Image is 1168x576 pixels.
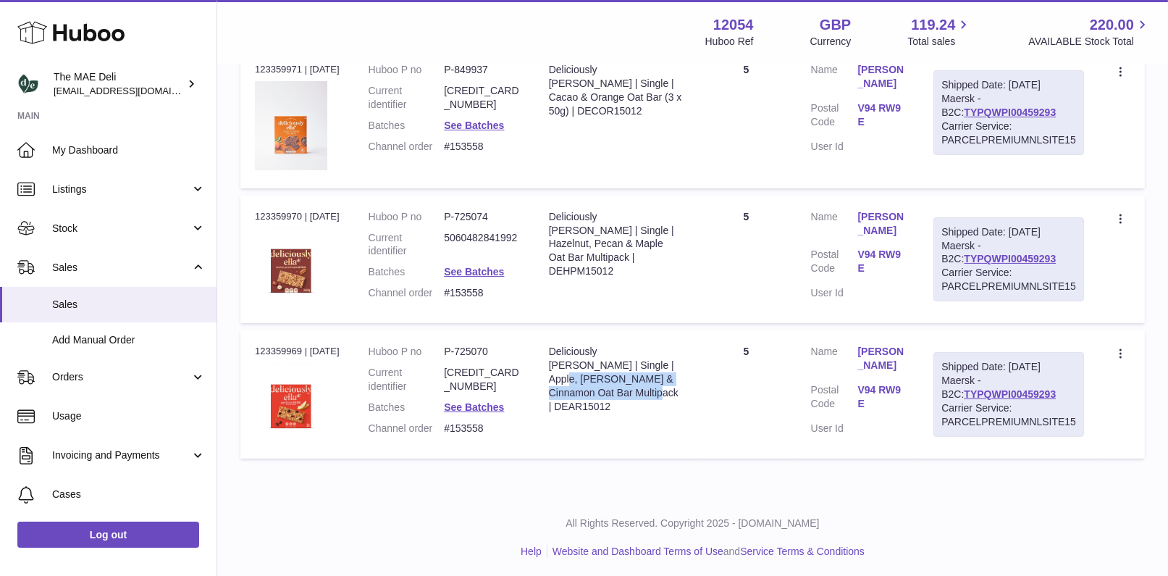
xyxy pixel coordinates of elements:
[713,15,754,35] strong: 12054
[52,333,206,347] span: Add Manual Order
[444,422,520,435] dd: #153558
[52,448,190,462] span: Invoicing and Payments
[255,363,327,435] img: 120541677593437.jpg
[369,210,445,224] dt: Huboo P no
[52,222,190,235] span: Stock
[705,35,754,49] div: Huboo Ref
[907,35,972,49] span: Total sales
[369,401,445,414] dt: Batches
[933,352,1084,436] div: Maersk - B2C:
[52,370,190,384] span: Orders
[810,35,852,49] div: Currency
[444,210,520,224] dd: P-725074
[444,63,520,77] dd: P-849937
[1090,15,1134,35] span: 220.00
[54,85,213,96] span: [EMAIL_ADDRESS][DOMAIN_NAME]
[964,107,1056,118] a: TYPQWPI00459293
[255,63,340,76] div: 123359971 | [DATE]
[444,286,520,300] dd: #153558
[811,286,858,300] dt: User Id
[941,225,1076,239] div: Shipped Date: [DATE]
[857,63,904,91] a: [PERSON_NAME]
[52,298,206,312] span: Sales
[811,383,858,414] dt: Postal Code
[941,78,1076,92] div: Shipped Date: [DATE]
[52,488,206,501] span: Cases
[444,231,520,259] dd: 5060482841992
[811,248,858,279] dt: Postal Code
[857,101,904,129] a: V94 RW9E
[229,517,1156,530] p: All Rights Reserved. Copyright 2025 - [DOMAIN_NAME]
[549,345,682,413] div: Deliciously [PERSON_NAME] | Single | Apple, [PERSON_NAME] & Cinnamon Oat Bar Multipack | DEAR15012
[933,217,1084,301] div: Maersk - B2C:
[941,266,1076,293] div: Carrier Service: PARCELPREMIUMNLSITE15
[369,140,445,154] dt: Channel order
[369,265,445,279] dt: Batches
[54,70,184,98] div: The MAE Deli
[52,183,190,196] span: Listings
[369,231,445,259] dt: Current identifier
[933,70,1084,154] div: Maersk - B2C:
[369,63,445,77] dt: Huboo P no
[811,210,858,241] dt: Name
[369,84,445,112] dt: Current identifier
[52,143,206,157] span: My Dashboard
[255,345,340,358] div: 123359969 | [DATE]
[255,81,327,170] img: 120541695200879.jpg
[857,383,904,411] a: V94 RW9E
[444,140,520,154] dd: #153558
[820,15,851,35] strong: GBP
[911,15,955,35] span: 119.24
[369,422,445,435] dt: Channel order
[941,120,1076,147] div: Carrier Service: PARCELPREMIUMNLSITE15
[549,63,682,118] div: Deliciously [PERSON_NAME] | Single | Cacao & Orange Oat Bar (3 x 50g) | DECOR15012
[907,15,972,49] a: 119.24 Total sales
[369,119,445,133] dt: Batches
[964,253,1056,264] a: TYPQWPI00459293
[255,228,327,300] img: 120541677593466.jpg
[547,545,865,559] li: and
[697,196,797,323] td: 5
[941,360,1076,374] div: Shipped Date: [DATE]
[17,73,39,95] img: logistics@deliciouslyella.com
[17,522,199,548] a: Log out
[857,345,904,372] a: [PERSON_NAME]
[444,345,520,359] dd: P-725070
[857,248,904,275] a: V94 RW9E
[553,546,723,557] a: Website and Dashboard Terms of Use
[444,266,504,277] a: See Batches
[444,366,520,393] dd: [CREDIT_CARD_NUMBER]
[52,409,206,423] span: Usage
[369,286,445,300] dt: Channel order
[369,345,445,359] dt: Huboo P no
[444,84,520,112] dd: [CREDIT_CARD_NUMBER]
[1028,15,1151,49] a: 220.00 AVAILABLE Stock Total
[857,210,904,238] a: [PERSON_NAME]
[444,120,504,131] a: See Batches
[740,546,865,557] a: Service Terms & Conditions
[811,345,858,376] dt: Name
[811,140,858,154] dt: User Id
[964,388,1056,400] a: TYPQWPI00459293
[697,330,797,458] td: 5
[549,210,682,278] div: Deliciously [PERSON_NAME] | Single | Hazelnut, Pecan & Maple Oat Bar Multipack | DEHPM15012
[811,101,858,133] dt: Postal Code
[811,422,858,435] dt: User Id
[52,261,190,275] span: Sales
[521,546,542,557] a: Help
[697,49,797,188] td: 5
[941,401,1076,429] div: Carrier Service: PARCELPREMIUMNLSITE15
[369,366,445,393] dt: Current identifier
[444,401,504,413] a: See Batches
[255,210,340,223] div: 123359970 | [DATE]
[811,63,858,94] dt: Name
[1028,35,1151,49] span: AVAILABLE Stock Total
